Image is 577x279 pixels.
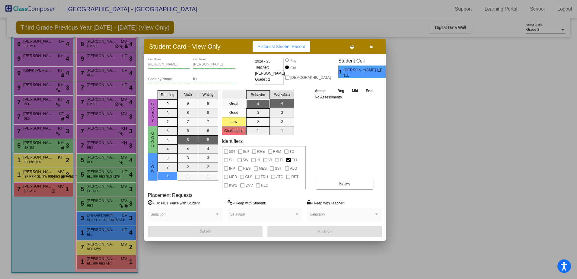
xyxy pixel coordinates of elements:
span: HI [257,156,260,164]
span: LF [377,67,386,73]
label: = Do NOT Place with Student: [148,200,201,206]
span: MES [259,165,267,172]
span: RET [291,173,298,181]
span: Notes [339,181,350,186]
span: KWS [229,182,237,189]
span: Good [150,131,155,148]
span: TC [289,148,294,155]
button: Notes [316,178,373,189]
label: = Keep with Student: [228,200,266,206]
span: IRP [229,165,235,172]
button: Archive [267,226,382,237]
button: Historical Student Record [253,41,310,52]
th: End [362,88,376,94]
div: Boy [290,58,297,63]
td: No Assessments [313,94,377,100]
span: 504 [229,148,235,155]
span: RES [243,165,251,172]
span: EI [280,156,283,164]
span: VI [268,156,272,164]
input: goes by name [148,77,190,82]
span: [PERSON_NAME] [344,67,377,73]
span: RRM [273,148,281,155]
span: SST [275,165,282,172]
span: RRE [257,148,265,155]
label: = Keep with Teacher: [307,200,345,206]
span: Save [200,229,211,234]
span: SW [243,156,248,164]
span: Teacher: [PERSON_NAME] [255,64,285,76]
span: Great [150,102,155,123]
span: IEP [243,148,249,155]
span: MED [229,173,237,181]
span: SLI [229,156,234,164]
div: Girl [290,65,296,71]
span: Grade : 2 [255,76,270,82]
h3: Student Card - View Only [149,43,221,50]
label: Placement Requests [148,192,193,198]
span: Historical Student Record [257,44,305,49]
span: [DEMOGRAPHIC_DATA] [290,74,331,81]
span: GLS [245,173,252,181]
th: Beg [333,88,348,94]
span: Archive [318,229,332,234]
span: ALG [290,165,297,172]
button: Save [148,226,263,237]
span: ATC [276,173,283,181]
span: ELL [344,73,373,78]
h3: Student Cell [338,58,391,64]
th: Mid [348,88,362,94]
span: Low [150,161,155,173]
th: Asses [313,88,333,94]
span: 1 [338,68,343,75]
label: Identifiers [222,138,243,144]
span: 4 [386,68,391,75]
span: RLC [261,182,268,189]
span: CVV [245,182,253,189]
span: 2024 - 25 [255,58,270,64]
span: TRU [260,173,268,181]
span: ELL [292,156,298,164]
